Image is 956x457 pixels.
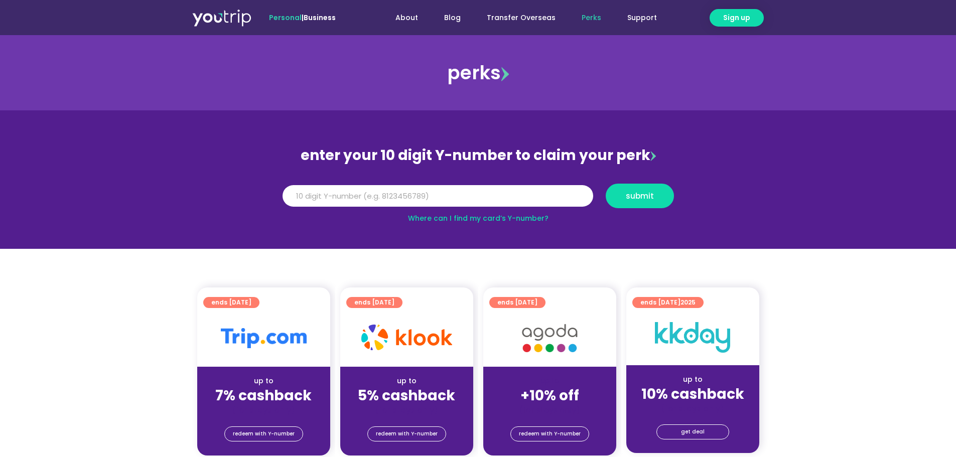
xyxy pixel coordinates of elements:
strong: 10% cashback [641,384,744,404]
span: up to [540,376,559,386]
a: Perks [569,9,614,27]
a: ends [DATE]2025 [632,297,704,308]
a: Where can I find my card’s Y-number? [408,213,549,223]
span: ends [DATE] [640,297,696,308]
span: Personal [269,13,302,23]
button: submit [606,184,674,208]
span: ends [DATE] [211,297,251,308]
strong: 7% cashback [215,386,312,405]
a: ends [DATE] [346,297,402,308]
nav: Menu [363,9,670,27]
a: Blog [431,9,474,27]
div: up to [205,376,322,386]
span: get deal [681,425,705,439]
a: Transfer Overseas [474,9,569,27]
div: (for stays only) [205,405,322,415]
div: up to [634,374,751,385]
div: up to [348,376,465,386]
a: ends [DATE] [203,297,259,308]
span: Sign up [723,13,750,23]
span: ends [DATE] [354,297,394,308]
a: ends [DATE] [489,297,545,308]
span: redeem with Y-number [233,427,295,441]
span: 2025 [680,298,696,307]
form: Y Number [283,184,674,216]
div: enter your 10 digit Y-number to claim your perk [278,142,679,169]
span: | [269,13,336,23]
span: redeem with Y-number [376,427,438,441]
input: 10 digit Y-number (e.g. 8123456789) [283,185,593,207]
strong: +10% off [520,386,579,405]
a: get deal [656,424,729,439]
a: redeem with Y-number [367,426,446,441]
div: (for stays only) [491,405,608,415]
a: About [382,9,431,27]
strong: 5% cashback [358,386,455,405]
div: (for stays only) [348,405,465,415]
span: redeem with Y-number [519,427,581,441]
a: Support [614,9,670,27]
div: (for stays only) [634,403,751,414]
a: redeem with Y-number [510,426,589,441]
a: redeem with Y-number [224,426,303,441]
a: Sign up [710,9,764,27]
span: ends [DATE] [497,297,537,308]
span: submit [626,192,654,200]
a: Business [304,13,336,23]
